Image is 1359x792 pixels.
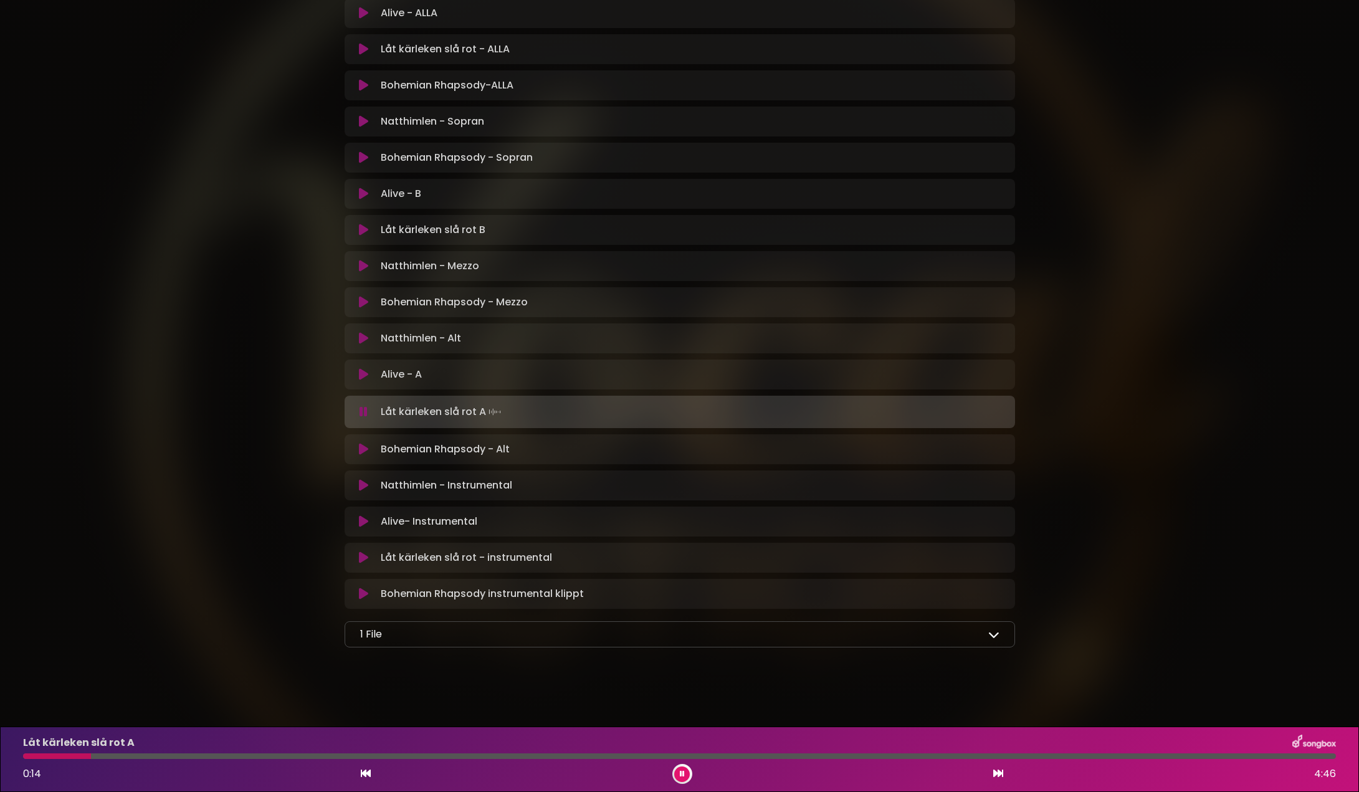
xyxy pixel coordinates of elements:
p: Låt kärleken slå rot A [381,403,503,421]
p: Bohemian Rhapsody instrumental klippt [381,586,584,601]
img: waveform4.gif [486,403,503,421]
p: Låt kärleken slå rot B [381,222,485,237]
p: Låt kärleken slå rot - ALLA [381,42,510,57]
p: Natthimlen - Instrumental [381,478,512,493]
p: Bohemian Rhapsody-ALLA [381,78,513,93]
p: Bohemian Rhapsody - Mezzo [381,295,528,310]
p: Alive - B [381,186,421,201]
p: Natthimlen - Sopran [381,114,484,129]
p: 1 File [360,627,382,642]
p: Natthimlen - Mezzo [381,259,479,274]
p: Bohemian Rhapsody - Alt [381,442,510,457]
p: Låt kärleken slå rot - instrumental [381,550,552,565]
p: Natthimlen - Alt [381,331,461,346]
p: Alive - ALLA [381,6,437,21]
p: Alive - A [381,367,422,382]
p: Alive- Instrumental [381,514,477,529]
p: Bohemian Rhapsody - Sopran [381,150,533,165]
